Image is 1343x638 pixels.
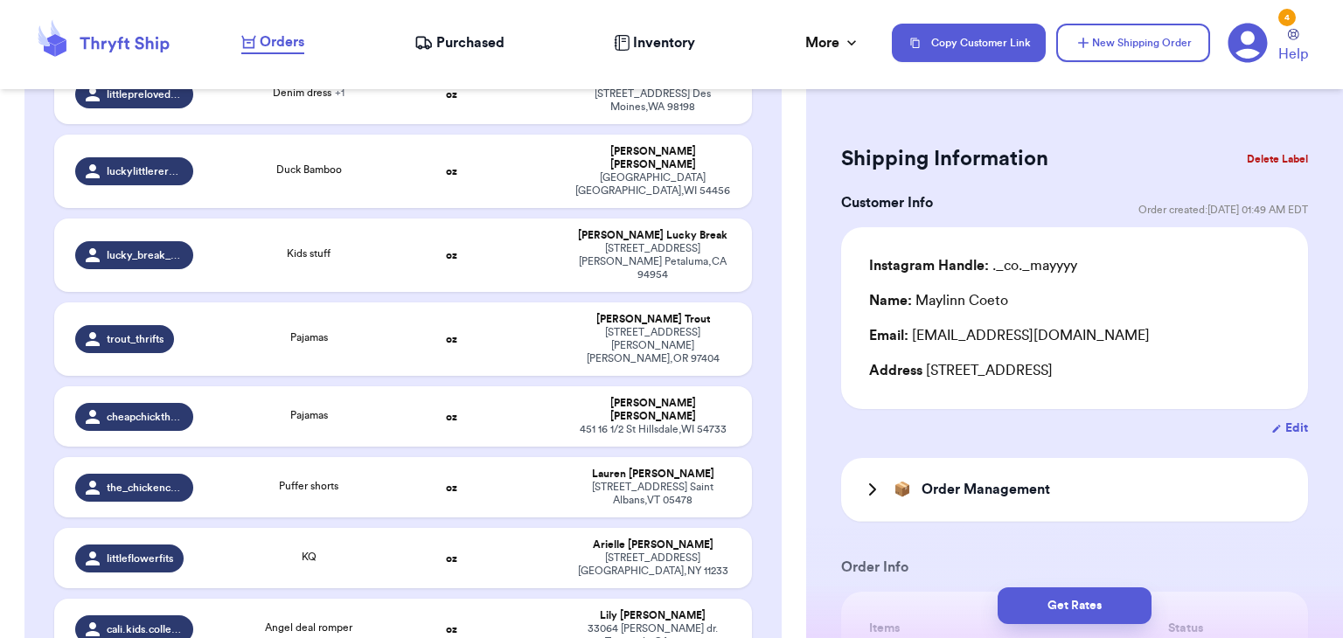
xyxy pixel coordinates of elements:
[869,294,912,308] span: Name:
[892,24,1046,62] button: Copy Customer Link
[574,313,731,326] div: [PERSON_NAME] Trout
[574,423,731,436] div: 451 16 1/2 St Hillsdale , WI 54733
[841,192,933,213] h3: Customer Info
[446,553,457,564] strong: oz
[1278,29,1308,65] a: Help
[998,587,1152,624] button: Get Rates
[633,32,695,53] span: Inventory
[574,229,731,242] div: [PERSON_NAME] Lucky Break
[335,87,344,98] span: + 1
[574,609,731,622] div: Lily [PERSON_NAME]
[574,171,731,198] div: [GEOGRAPHIC_DATA] [GEOGRAPHIC_DATA] , WI 54456
[1138,203,1308,217] span: Order created: [DATE] 01:49 AM EDT
[574,145,731,171] div: [PERSON_NAME] [PERSON_NAME]
[1278,44,1308,65] span: Help
[869,360,1280,381] div: [STREET_ADDRESS]
[446,166,457,177] strong: oz
[446,89,457,100] strong: oz
[1271,420,1308,437] button: Edit
[265,622,352,633] span: Angel deal romper
[446,334,457,344] strong: oz
[574,397,731,423] div: [PERSON_NAME] [PERSON_NAME]
[287,248,331,259] span: Kids stuff
[107,164,184,178] span: luckylittlereruns
[446,412,457,422] strong: oz
[107,248,184,262] span: lucky_break_glass
[894,479,911,500] span: 📦
[574,481,731,507] div: [STREET_ADDRESS] Saint Albans , VT 05478
[446,250,457,260] strong: oz
[805,32,860,53] div: More
[260,31,304,52] span: Orders
[290,332,328,343] span: Pajamas
[869,325,1280,346] div: [EMAIL_ADDRESS][DOMAIN_NAME]
[279,481,338,491] span: Puffer shorts
[1240,140,1315,178] button: Delete Label
[107,551,173,565] span: littleflowerfits
[446,624,457,635] strong: oz
[1056,24,1210,62] button: New Shipping Order
[869,290,1008,311] div: Maylinn Coeto
[436,32,504,53] span: Purchased
[869,329,908,343] span: Email:
[574,326,731,365] div: [STREET_ADDRESS][PERSON_NAME] [PERSON_NAME] , OR 97404
[414,32,504,53] a: Purchased
[107,410,184,424] span: cheapchickthrifts
[869,364,922,378] span: Address
[574,538,731,551] div: Arielle [PERSON_NAME]
[869,259,989,273] span: Instagram Handle:
[446,482,457,493] strong: oz
[107,332,164,346] span: trout_thrifts
[841,145,1048,173] h2: Shipping Information
[1278,9,1296,26] div: 4
[302,551,317,562] span: KQ
[241,31,304,54] a: Orders
[290,410,328,420] span: Pajamas
[107,87,184,101] span: littlepreloved_shop
[841,557,1308,578] h3: Order Info
[273,87,344,98] span: Denim dress
[1228,23,1268,63] a: 4
[574,242,731,281] div: [STREET_ADDRESS][PERSON_NAME] Petaluma , CA 94954
[869,255,1077,276] div: ._co._mayyyy
[922,479,1050,500] h3: Order Management
[574,468,731,481] div: Lauren [PERSON_NAME]
[107,481,184,495] span: the_chickencollective
[574,551,731,578] div: [STREET_ADDRESS] [GEOGRAPHIC_DATA] , NY 11233
[107,622,184,636] span: cali.kids.collective
[574,87,731,114] div: [STREET_ADDRESS] Des Moines , WA 98198
[276,164,342,175] span: Duck Bamboo
[614,32,695,53] a: Inventory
